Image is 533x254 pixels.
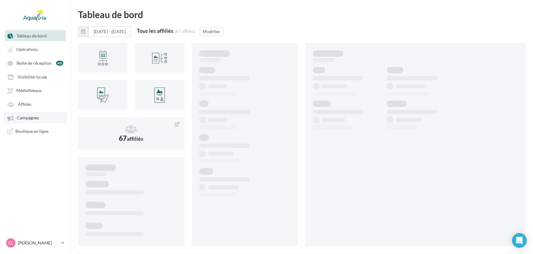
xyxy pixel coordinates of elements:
span: Médiathèque [16,88,41,93]
a: Médiathèque [4,85,67,96]
div: Open Intercom Messenger [512,233,527,248]
span: affiliés [127,135,143,142]
a: CL [PERSON_NAME] [5,237,66,249]
span: 67 [119,134,143,142]
a: Boîte de réception 40 [4,57,67,69]
a: Campagnes [4,112,67,123]
a: Tableau de bord [4,30,67,41]
a: Opérations [4,44,67,55]
a: Visibilité locale [4,71,67,82]
button: [DATE] - [DATE] [78,26,131,37]
span: Opérations [16,47,38,52]
p: [PERSON_NAME] [18,240,59,246]
a: Affiliés [4,98,67,110]
span: Tableau de bord [17,33,47,38]
div: Tableau de bord [78,10,526,19]
span: Campagnes [17,115,39,121]
button: Modifier [200,27,223,36]
div: 40 [56,61,63,66]
div: Tous les affiliés [137,28,173,33]
div: (67 affiliés) [174,29,195,34]
a: Boutique en ligne [4,126,67,137]
span: Boutique en ligne [15,128,49,134]
button: [DATE] - [DATE] [88,26,131,37]
span: CL [8,240,13,246]
span: Visibilité locale [18,74,47,79]
span: Affiliés [18,102,31,107]
span: Boîte de réception [17,60,52,66]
